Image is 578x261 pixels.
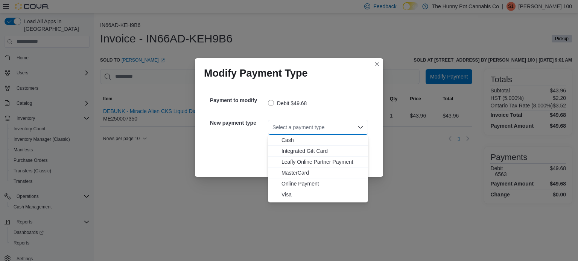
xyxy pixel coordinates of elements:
h1: Modify Payment Type [204,67,308,79]
span: Cash [281,136,364,144]
button: Closes this modal window [373,60,382,69]
span: Leafly Online Partner Payment [281,158,364,166]
button: Cash [268,135,368,146]
div: Choose from the following options [268,135,368,200]
span: Visa [281,191,364,198]
button: Visa [268,189,368,200]
span: Integrated Gift Card [281,147,364,155]
button: Online Payment [268,178,368,189]
label: Debit $49.68 [268,99,307,108]
button: Close list of options [357,124,364,130]
button: Leafly Online Partner Payment [268,157,368,167]
h5: New payment type [210,115,266,130]
button: MasterCard [268,167,368,178]
span: MasterCard [281,169,364,177]
h5: Payment to modify [210,93,266,108]
button: Integrated Gift Card [268,146,368,157]
input: Accessible screen reader label [272,123,273,132]
span: Online Payment [281,180,364,187]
